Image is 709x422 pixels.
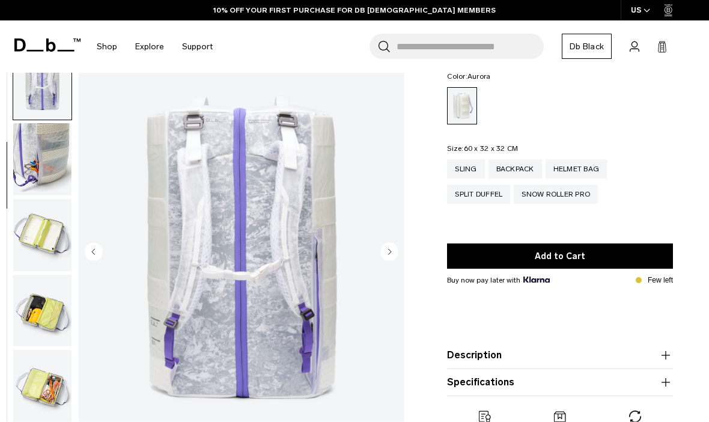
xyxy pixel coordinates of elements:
a: Split Duffel [447,185,510,204]
span: 60 x 32 x 32 CM [464,144,519,153]
button: Weigh_Lighter_Split_Duffel_70L_3.png [13,47,72,120]
legend: Size: [447,145,518,152]
img: {"height" => 20, "alt" => "Klarna"} [523,277,549,283]
button: Specifications [447,375,673,390]
button: Weigh_Lighter_Split_Duffel_70L_4.png [13,123,72,196]
img: Weigh_Lighter_Split_Duffel_70L_3.png [13,47,72,120]
p: Few left [648,275,673,286]
a: Shop [97,25,117,68]
button: Next slide [380,242,398,263]
a: Db Black [562,34,612,59]
button: Add to Cart [447,243,673,269]
img: Weigh_Lighter_Split_Duffel_70L_6.png [13,275,72,347]
button: Weigh_Lighter_Split_Duffel_70L_6.png [13,274,72,347]
a: Support [182,25,213,68]
a: Helmet Bag [546,159,607,179]
a: Snow Roller Pro [514,185,598,204]
button: Weigh_Lighter_Split_Duffel_70L_5.png [13,198,72,272]
button: Previous slide [85,242,103,263]
a: Explore [135,25,164,68]
img: Weigh_Lighter_Split_Duffel_70L_7.png [13,350,72,422]
button: Description [447,348,673,362]
a: Aurora [447,87,477,124]
span: Buy now pay later with [447,275,549,286]
a: Backpack [488,159,542,179]
nav: Main Navigation [88,20,222,73]
a: Sling [447,159,484,179]
legend: Color: [447,73,490,80]
img: Weigh_Lighter_Split_Duffel_70L_5.png [13,199,72,271]
span: Aurora [467,72,491,81]
a: 10% OFF YOUR FIRST PURCHASE FOR DB [DEMOGRAPHIC_DATA] MEMBERS [213,5,496,16]
img: Weigh_Lighter_Split_Duffel_70L_4.png [13,123,72,195]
